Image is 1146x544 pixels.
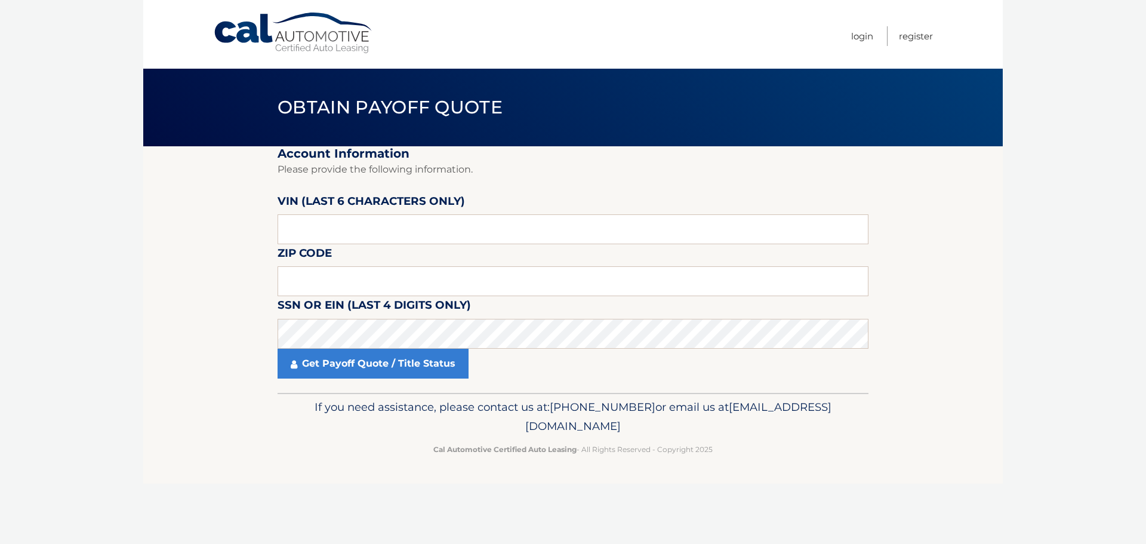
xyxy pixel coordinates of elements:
p: If you need assistance, please contact us at: or email us at [285,398,861,436]
span: Obtain Payoff Quote [278,96,503,118]
h2: Account Information [278,146,868,161]
a: Cal Automotive [213,12,374,54]
label: SSN or EIN (last 4 digits only) [278,296,471,318]
label: Zip Code [278,244,332,266]
p: - All Rights Reserved - Copyright 2025 [285,443,861,456]
span: [PHONE_NUMBER] [550,400,655,414]
a: Register [899,26,933,46]
a: Get Payoff Quote / Title Status [278,349,469,379]
a: Login [851,26,873,46]
p: Please provide the following information. [278,161,868,178]
strong: Cal Automotive Certified Auto Leasing [433,445,577,454]
label: VIN (last 6 characters only) [278,192,465,214]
